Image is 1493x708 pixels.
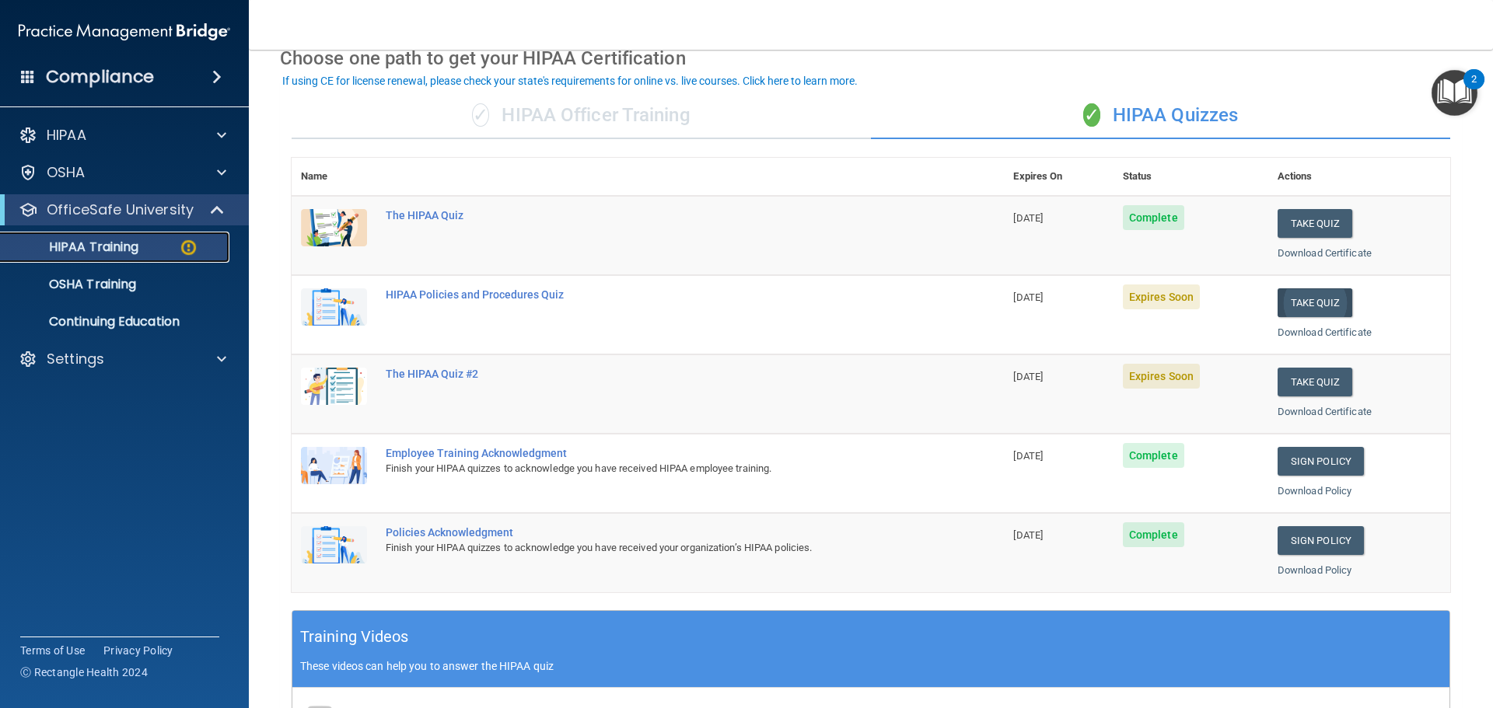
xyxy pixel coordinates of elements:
p: HIPAA [47,126,86,145]
p: OSHA Training [10,277,136,292]
div: HIPAA Quizzes [871,92,1450,139]
img: warning-circle.0cc9ac19.png [179,238,198,257]
a: Download Policy [1278,485,1352,497]
th: Expires On [1004,158,1113,196]
div: If using CE for license renewal, please check your state's requirements for online vs. live cours... [282,75,858,86]
span: [DATE] [1013,212,1043,224]
span: [DATE] [1013,291,1043,303]
iframe: Drift Widget Chat Controller [1415,601,1474,660]
a: Download Policy [1278,564,1352,576]
p: HIPAA Training [10,239,138,255]
div: Finish your HIPAA quizzes to acknowledge you have received your organization’s HIPAA policies. [386,539,926,557]
button: Take Quiz [1278,209,1352,238]
span: Expires Soon [1123,364,1200,389]
div: Choose one path to get your HIPAA Certification [280,36,1462,81]
h5: Training Videos [300,623,409,650]
button: Take Quiz [1278,288,1352,317]
img: PMB logo [19,16,230,47]
h4: Compliance [46,66,154,88]
div: The HIPAA Quiz [386,209,926,221]
div: HIPAA Policies and Procedures Quiz [386,288,926,301]
p: Settings [47,350,104,368]
a: OfficeSafe University [19,201,226,219]
button: Open Resource Center, 2 new notifications [1432,70,1477,116]
a: Sign Policy [1278,447,1364,476]
th: Actions [1268,158,1450,196]
p: These videos can help you to answer the HIPAA quiz [300,660,1442,672]
div: 2 [1471,79,1477,99]
span: [DATE] [1013,371,1043,382]
button: Take Quiz [1278,368,1352,396]
a: Privacy Policy [103,643,173,658]
a: Download Certificate [1278,326,1372,338]
div: Finish your HIPAA quizzes to acknowledge you have received HIPAA employee training. [386,459,926,478]
a: HIPAA [19,126,226,145]
a: Settings [19,350,226,368]
a: Download Certificate [1278,247,1372,259]
span: Complete [1123,443,1184,468]
a: Terms of Use [20,643,85,658]
span: ✓ [472,103,489,127]
span: Complete [1123,522,1184,547]
button: If using CE for license renewal, please check your state's requirements for online vs. live cours... [280,73,860,89]
span: Ⓒ Rectangle Health 2024 [20,664,148,680]
div: Employee Training Acknowledgment [386,447,926,459]
span: [DATE] [1013,529,1043,541]
span: Complete [1123,205,1184,230]
span: Expires Soon [1123,284,1200,309]
span: [DATE] [1013,450,1043,462]
a: Download Certificate [1278,406,1372,417]
th: Name [292,158,376,196]
p: Continuing Education [10,314,222,330]
p: OfficeSafe University [47,201,194,219]
div: The HIPAA Quiz #2 [386,368,926,380]
a: Sign Policy [1278,526,1364,555]
th: Status [1114,158,1268,196]
div: Policies Acknowledgment [386,526,926,539]
p: OSHA [47,163,86,182]
span: ✓ [1083,103,1100,127]
a: OSHA [19,163,226,182]
div: HIPAA Officer Training [292,92,871,139]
